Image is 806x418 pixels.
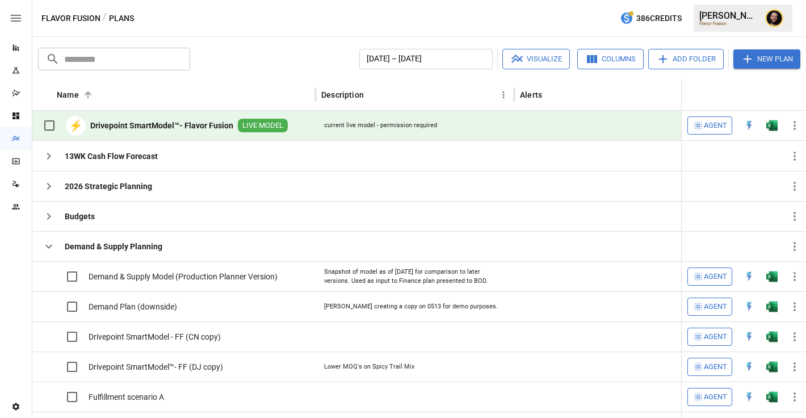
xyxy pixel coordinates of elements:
div: [PERSON_NAME] [699,10,758,21]
span: Drivepoint SmartModel™- FF (DJ copy) [89,361,223,373]
img: g5qfjXmAAAAABJRU5ErkJggg== [766,361,778,373]
span: Agent [704,300,727,313]
button: Columns [577,49,644,69]
div: Alerts [520,90,542,99]
button: Agent [687,328,732,346]
span: Agent [704,391,727,404]
button: Sort [365,87,381,103]
div: Open in Excel [766,361,778,373]
div: Open in Quick Edit [744,391,755,403]
b: Drivepoint SmartModel™- Flavor Fusion [90,120,233,131]
button: [DATE] – [DATE] [359,49,493,69]
div: Open in Excel [766,331,778,342]
button: Sort [80,87,96,103]
img: quick-edit-flash.b8aec18c.svg [744,271,755,282]
span: Agent [704,119,727,132]
b: Demand & Supply Planning [65,241,162,252]
img: Ciaran Nugent [765,9,783,27]
button: Sort [543,87,559,103]
button: Sort [790,87,806,103]
span: LIVE MODEL [238,120,288,131]
div: Open in Excel [766,391,778,403]
img: g5qfjXmAAAAABJRU5ErkJggg== [766,271,778,282]
div: Open in Quick Edit [744,361,755,373]
img: quick-edit-flash.b8aec18c.svg [744,331,755,342]
img: g5qfjXmAAAAABJRU5ErkJggg== [766,120,778,131]
button: 386Credits [615,8,686,29]
img: quick-edit-flash.b8aec18c.svg [744,391,755,403]
div: current live model - permission required [324,121,437,130]
div: Lower MOQ's on Spicy Trail Mix [324,362,414,371]
img: quick-edit-flash.b8aec18c.svg [744,361,755,373]
div: / [103,11,107,26]
button: Ciaran Nugent [758,2,790,34]
span: Drivepoint SmartModel - FF (CN copy) [89,331,221,342]
span: Agent [704,361,727,374]
b: Budgets [65,211,95,222]
button: New Plan [733,49,800,69]
button: Flavor Fusion [41,11,100,26]
div: ⚡ [66,116,86,136]
span: Agent [704,331,727,344]
button: Agent [687,298,732,316]
button: Agent [687,116,732,135]
span: Demand & Supply Model (Production Planner Version) [89,271,278,282]
div: Open in Quick Edit [744,120,755,131]
div: Open in Excel [766,301,778,312]
div: Name [57,90,79,99]
img: g5qfjXmAAAAABJRU5ErkJggg== [766,391,778,403]
button: Agent [687,388,732,406]
span: Demand Plan (downside) [89,301,177,312]
button: Agent [687,267,732,286]
img: g5qfjXmAAAAABJRU5ErkJggg== [766,301,778,312]
b: 13WK Cash Flow Forecast [65,151,158,162]
div: Snapshot of model as of [DATE] for comparison to later versions. Used as input to Finance plan pr... [324,267,506,285]
img: g5qfjXmAAAAABJRU5ErkJggg== [766,331,778,342]
div: Open in Excel [766,271,778,282]
div: [PERSON_NAME] creating a copy on 0513 for demo purposes. [324,302,498,311]
span: Agent [704,270,727,283]
div: Open in Excel [766,120,778,131]
div: Open in Quick Edit [744,331,755,342]
span: Fulfillment scenario A [89,391,164,403]
button: Add Folder [648,49,724,69]
div: Description [321,90,364,99]
b: 2026 Strategic Planning [65,181,152,192]
button: Agent [687,358,732,376]
button: Visualize [502,49,570,69]
img: quick-edit-flash.b8aec18c.svg [744,301,755,312]
button: Description column menu [496,87,511,103]
div: Open in Quick Edit [744,301,755,312]
div: Open in Quick Edit [744,271,755,282]
span: 386 Credits [636,11,682,26]
div: Flavor Fusion [699,21,758,26]
button: Alerts column menu [677,87,693,103]
img: quick-edit-flash.b8aec18c.svg [744,120,755,131]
